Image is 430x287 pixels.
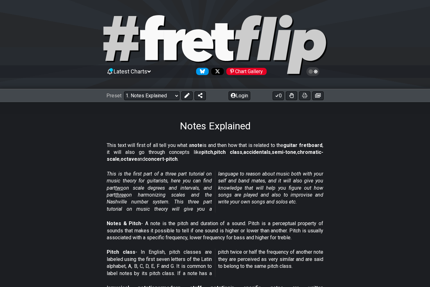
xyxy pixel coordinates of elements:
[145,156,178,162] strong: concert-pitch
[273,91,284,100] button: 0
[107,249,135,255] strong: Pitch class
[194,68,209,75] a: Follow #fretflip at Bluesky
[121,156,137,162] strong: octave
[299,91,310,100] button: Print
[309,69,317,74] span: Toggle light / dark theme
[214,149,242,155] strong: pitch class
[286,91,297,100] button: Toggle Dexterity for all fretkits
[229,91,250,100] button: Login
[312,91,324,100] button: Create image
[107,220,323,241] p: - A note is the pitch and duration of a sound. Pitch is a perceptual property of sounds that make...
[181,91,193,100] button: Edit Preset
[272,149,296,155] strong: semi-tone
[283,142,322,148] strong: guitar fretboard
[195,91,206,100] button: Share Preset
[243,149,271,155] strong: accidentals
[107,249,323,277] p: - In English, pitch classes are labeled using the first seven letters of the Latin alphabet, A, B...
[107,171,323,212] em: This is the first part of a three part tutorial on music theory for guitarists, here you can find...
[107,142,323,163] p: This text will first of all tell you what a is and then how that is related to the , it will also...
[115,192,126,198] span: three
[226,68,267,75] div: Chart Gallery
[114,68,147,75] span: Latest Charts
[191,142,202,148] strong: note
[201,149,213,155] strong: pitch
[224,68,267,75] a: #fretflip at Pinterest
[106,93,122,99] span: Preset
[180,120,251,132] h1: Notes Explained
[124,91,179,100] select: Preset
[209,68,224,75] a: Follow #fretflip at X
[115,185,123,191] span: two
[107,220,141,226] strong: Notes & Pitch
